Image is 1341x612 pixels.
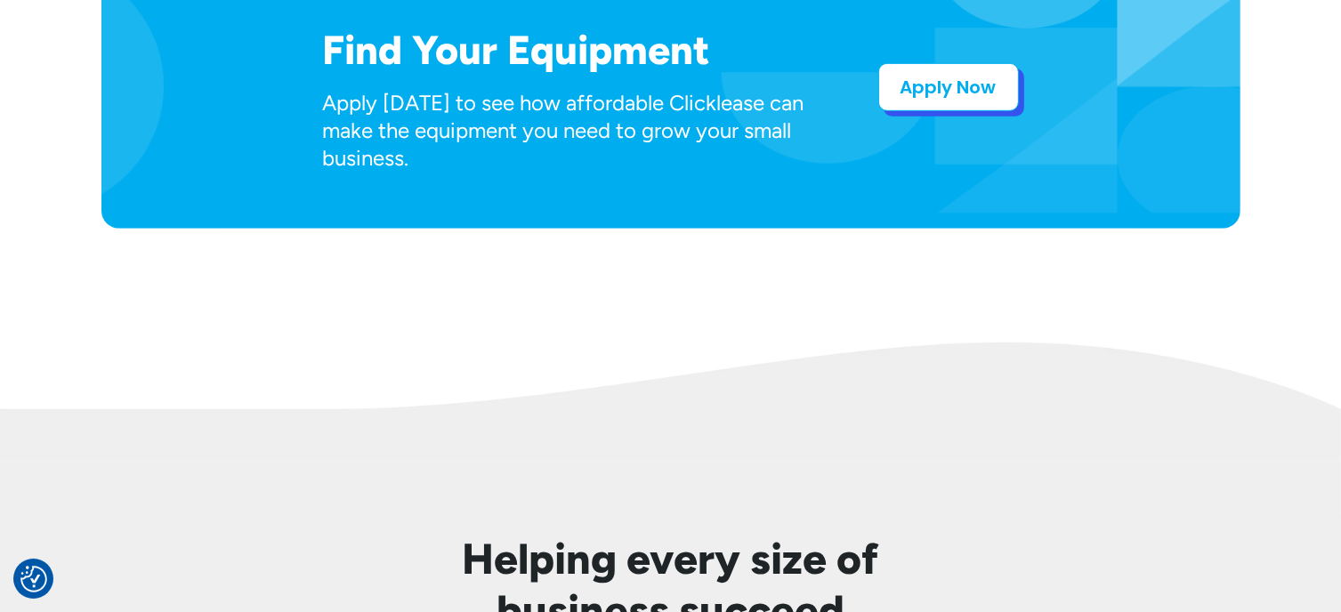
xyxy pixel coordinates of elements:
a: Apply Now [878,63,1019,111]
img: Revisit consent button [20,566,47,592]
h2: Find Your Equipment [323,27,821,73]
p: Apply [DATE] to see how affordable Clicklease can make the equipment you need to grow your small ... [323,89,821,173]
button: Consent Preferences [20,566,47,592]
